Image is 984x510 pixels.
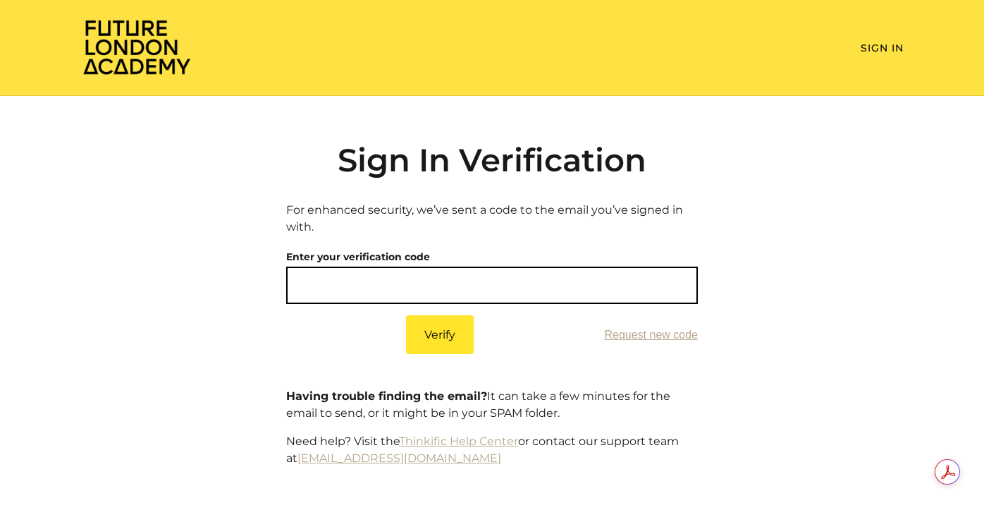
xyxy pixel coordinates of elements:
strong: Having trouble finding the email? [286,389,487,403]
button: Verify [406,315,474,354]
p: For enhanced security, we’ve sent a code to the email you’ve signed in with. [286,202,698,236]
h2: Sign In Verification [286,141,698,179]
a: Thinkific Help Center [399,435,518,448]
label: Enter your verification code [286,247,430,267]
p: Need help? Visit the or contact our support team at [286,433,698,467]
button: Request new code [604,329,698,341]
img: Home Page [80,18,193,75]
a: [EMAIL_ADDRESS][DOMAIN_NAME] [297,451,501,465]
p: It can take a few minutes for the email to send, or it might be in your SPAM folder. [286,388,698,422]
a: Sign In [861,42,904,54]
